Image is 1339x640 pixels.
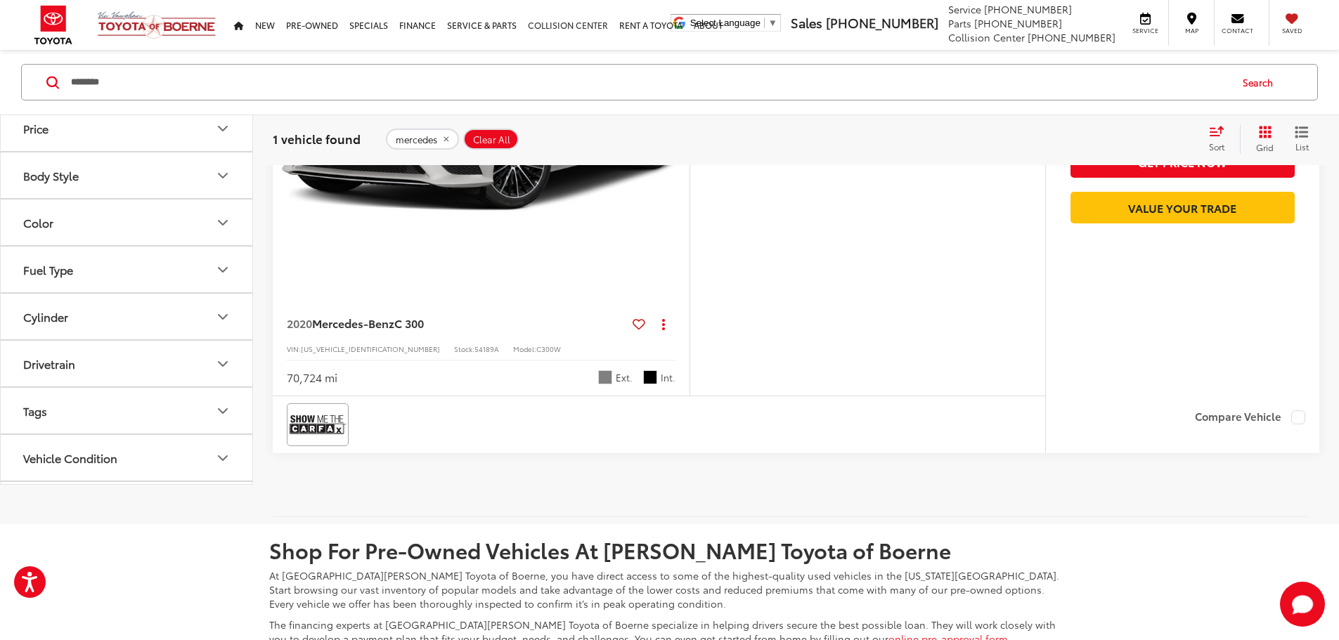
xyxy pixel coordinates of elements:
[273,130,361,147] span: 1 vehicle found
[1,482,254,528] button: Body Type
[764,18,765,28] span: ​
[1,388,254,433] button: TagsTags
[1,200,254,245] button: ColorColor
[1276,26,1307,35] span: Saved
[214,402,231,419] div: Tags
[23,357,75,370] div: Drivetrain
[269,538,1070,561] h2: Shop For Pre-Owned Vehicles At [PERSON_NAME] Toyota of Boerne
[690,18,761,28] span: Select Language
[473,133,510,145] span: Clear All
[214,449,231,466] div: Vehicle Condition
[1,294,254,339] button: CylinderCylinder
[214,261,231,277] div: Fuel Type
[301,344,440,354] span: [US_VEHICLE_IDENTIFICATION_NUMBER]
[290,406,346,443] img: View CARFAX report
[214,308,231,325] div: Cylinder
[97,11,216,39] img: Vic Vaughan Toyota of Boerne
[287,344,301,354] span: VIN:
[287,315,627,331] a: 2020Mercedes-BenzC 300
[513,344,536,354] span: Model:
[269,568,1070,610] p: At [GEOGRAPHIC_DATA][PERSON_NAME] Toyota of Boerne, you have direct access to some of the highest...
[1202,125,1240,153] button: Select sort value
[394,315,424,331] span: C 300
[1280,582,1325,627] button: Toggle Chat Window
[651,311,675,336] button: Actions
[974,16,1062,30] span: [PHONE_NUMBER]
[948,16,971,30] span: Parts
[1256,141,1274,153] span: Grid
[1028,30,1115,44] span: [PHONE_NUMBER]
[616,371,633,384] span: Ext.
[643,370,657,384] span: Black
[791,13,822,32] span: Sales
[396,133,437,145] span: mercedes
[948,2,981,16] span: Service
[463,129,519,150] button: Clear All
[1176,26,1207,35] span: Map
[1,247,254,292] button: Fuel TypeFuel Type
[690,18,777,28] a: Select Language​
[536,344,561,354] span: C300W
[214,355,231,372] div: Drivetrain
[1,105,254,151] button: PricePrice
[23,404,47,417] div: Tags
[1130,26,1161,35] span: Service
[948,30,1025,44] span: Collision Center
[214,214,231,230] div: Color
[1,435,254,481] button: Vehicle ConditionVehicle Condition
[1195,410,1305,424] label: Compare Vehicle
[1070,192,1295,223] a: Value Your Trade
[23,169,79,182] div: Body Style
[454,344,474,354] span: Stock:
[1240,125,1284,153] button: Grid View
[1229,65,1293,100] button: Search
[70,65,1229,99] input: Search by Make, Model, or Keyword
[23,310,68,323] div: Cylinder
[661,371,675,384] span: Int.
[474,344,499,354] span: 54189A
[287,370,337,386] div: 70,724 mi
[1284,125,1319,153] button: List View
[1222,26,1253,35] span: Contact
[287,315,312,331] span: 2020
[312,315,394,331] span: Mercedes-Benz
[1295,141,1309,152] span: List
[826,13,938,32] span: [PHONE_NUMBER]
[23,216,53,229] div: Color
[23,122,48,135] div: Price
[214,119,231,136] div: Price
[386,129,459,150] button: remove mercedes
[662,318,665,329] span: dropdown dots
[1,152,254,198] button: Body StyleBody Style
[1280,582,1325,627] svg: Start Chat
[23,451,117,464] div: Vehicle Condition
[768,18,777,28] span: ▼
[598,370,612,384] span: Selenite Gray Magno (Matte Finish)
[984,2,1072,16] span: [PHONE_NUMBER]
[1,341,254,386] button: DrivetrainDrivetrain
[214,166,231,183] div: Body Style
[1209,141,1224,152] span: Sort
[23,263,73,276] div: Fuel Type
